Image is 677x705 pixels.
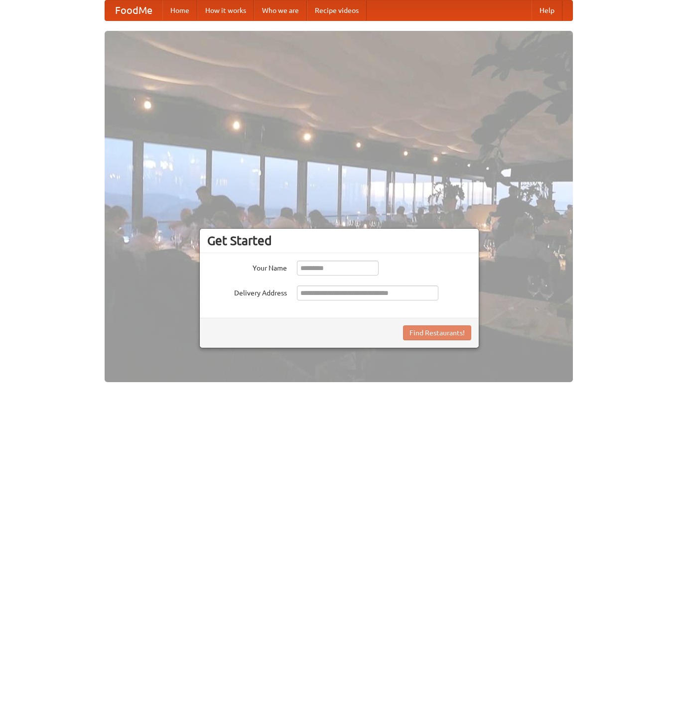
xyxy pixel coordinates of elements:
[254,0,307,20] a: Who we are
[207,233,471,248] h3: Get Started
[207,261,287,273] label: Your Name
[307,0,367,20] a: Recipe videos
[105,0,162,20] a: FoodMe
[197,0,254,20] a: How it works
[403,325,471,340] button: Find Restaurants!
[207,285,287,298] label: Delivery Address
[162,0,197,20] a: Home
[532,0,562,20] a: Help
